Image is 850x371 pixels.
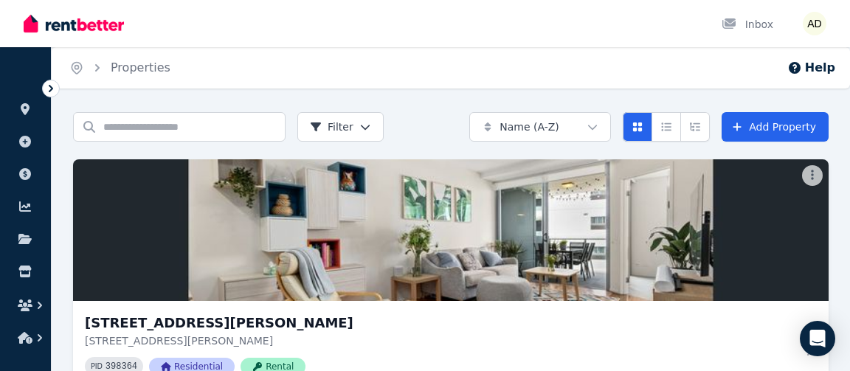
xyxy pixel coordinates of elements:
[787,59,835,77] button: Help
[85,313,796,333] h3: [STREET_ADDRESS][PERSON_NAME]
[652,112,681,142] button: Compact list view
[722,112,829,142] a: Add Property
[85,333,796,348] p: [STREET_ADDRESS][PERSON_NAME]
[500,119,559,134] span: Name (A-Z)
[803,12,826,35] img: Ayushi Dewan
[91,362,103,370] small: PID
[680,112,710,142] button: Expanded list view
[802,165,823,186] button: More options
[73,159,829,301] img: 40904/50 Duncan St, West End
[623,112,652,142] button: Card view
[623,112,710,142] div: View options
[111,60,170,74] a: Properties
[800,321,835,356] div: Open Intercom Messenger
[52,47,188,89] nav: Breadcrumb
[24,13,124,35] img: RentBetter
[310,119,353,134] span: Filter
[469,112,611,142] button: Name (A-Z)
[297,112,384,142] button: Filter
[722,17,773,32] div: Inbox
